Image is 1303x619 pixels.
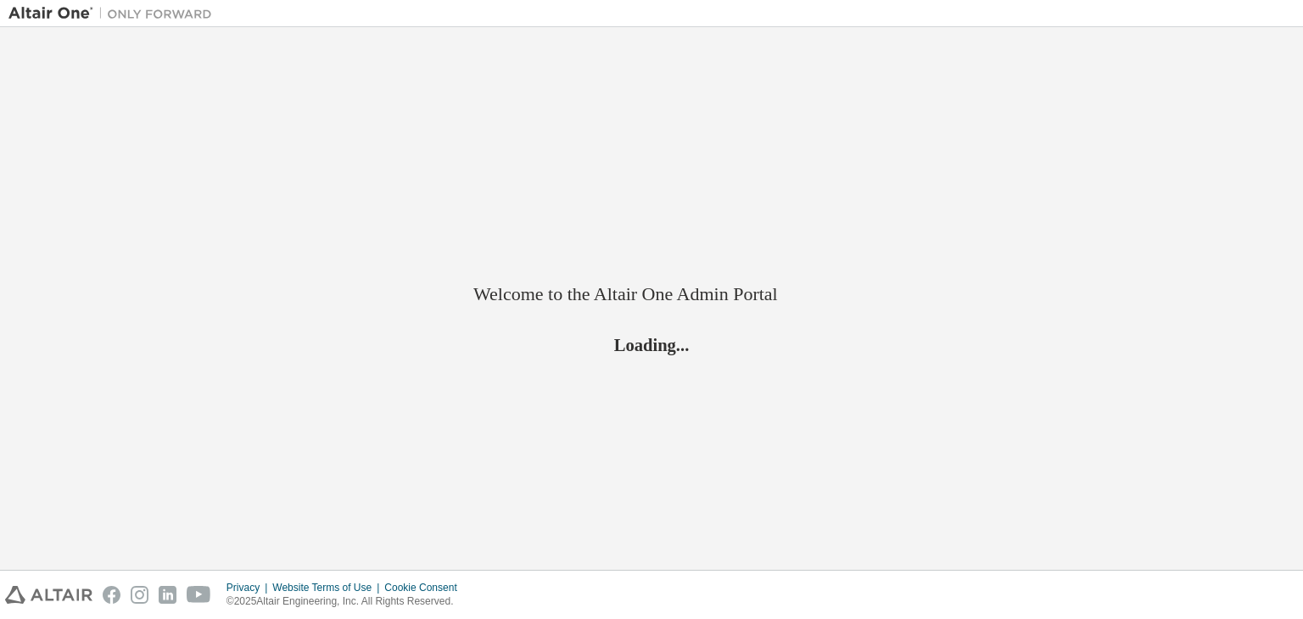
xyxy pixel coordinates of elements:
div: Privacy [226,581,272,594]
img: linkedin.svg [159,586,176,604]
img: facebook.svg [103,586,120,604]
img: instagram.svg [131,586,148,604]
h2: Welcome to the Altair One Admin Portal [473,282,830,306]
p: © 2025 Altair Engineering, Inc. All Rights Reserved. [226,594,467,609]
div: Cookie Consent [384,581,467,594]
img: altair_logo.svg [5,586,92,604]
img: Altair One [8,5,221,22]
h2: Loading... [473,334,830,356]
div: Website Terms of Use [272,581,384,594]
img: youtube.svg [187,586,211,604]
